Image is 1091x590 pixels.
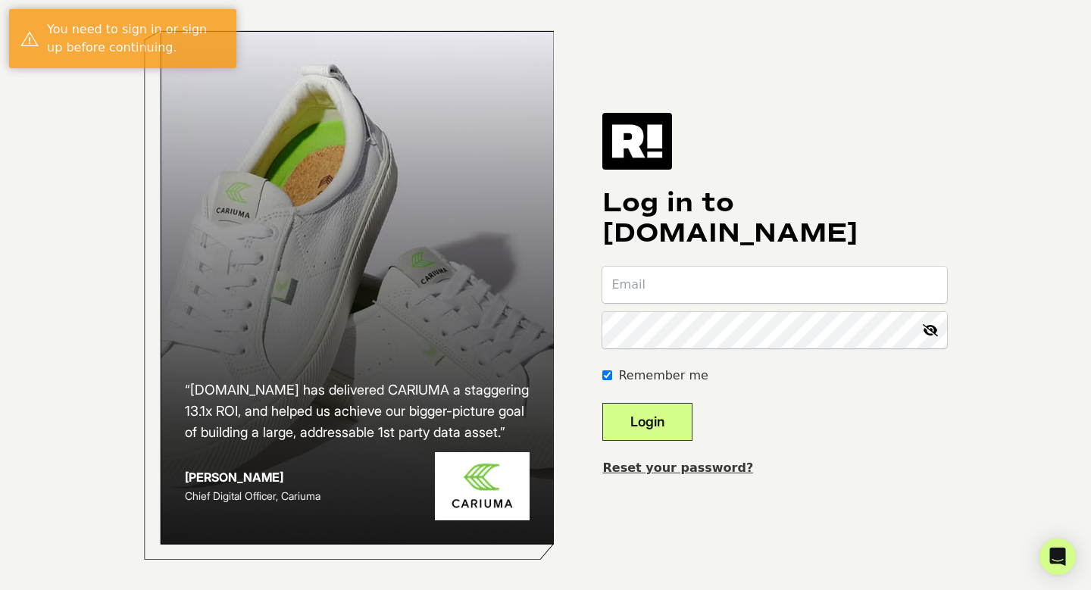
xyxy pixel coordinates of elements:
[602,403,692,441] button: Login
[185,489,320,502] span: Chief Digital Officer, Cariuma
[1039,538,1076,575] div: Open Intercom Messenger
[618,367,708,385] label: Remember me
[185,470,283,485] strong: [PERSON_NAME]
[602,188,947,248] h1: Log in to [DOMAIN_NAME]
[602,267,947,303] input: Email
[47,20,225,57] div: You need to sign in or sign up before continuing.
[602,460,753,475] a: Reset your password?
[435,452,530,521] img: Cariuma
[602,113,672,169] img: Retention.com
[185,379,530,443] h2: “[DOMAIN_NAME] has delivered CARIUMA a staggering 13.1x ROI, and helped us achieve our bigger-pic...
